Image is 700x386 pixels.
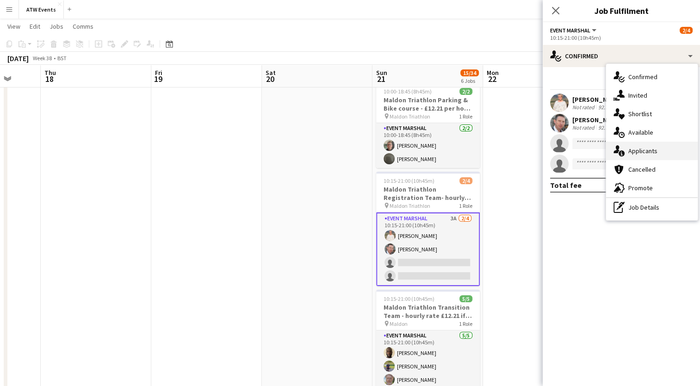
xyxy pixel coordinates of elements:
[264,74,276,84] span: 20
[550,181,582,190] div: Total fee
[7,22,20,31] span: View
[459,202,472,209] span: 1 Role
[628,128,653,137] span: Available
[69,20,97,32] a: Comms
[461,77,478,84] div: 6 Jobs
[572,95,621,104] div: [PERSON_NAME]
[550,27,590,34] span: Event Marshal
[628,110,652,118] span: Shortlist
[375,74,387,84] span: 21
[50,22,63,31] span: Jobs
[390,113,430,120] span: Maldon Triathlon
[31,55,54,62] span: Week 38
[459,177,472,184] span: 2/4
[73,22,93,31] span: Comms
[376,82,480,168] app-job-card: 10:00-18:45 (8h45m)2/2Maldon Triathlon Parking & Bike course - £12.21 per hour if over 21 Maldon ...
[543,45,700,67] div: Confirmed
[459,113,472,120] span: 1 Role
[572,124,596,131] div: Not rated
[155,68,162,77] span: Fri
[46,20,67,32] a: Jobs
[154,74,162,84] span: 19
[459,88,472,95] span: 2/2
[680,27,693,34] span: 2/4
[550,27,598,34] button: Event Marshal
[384,177,434,184] span: 10:15-21:00 (10h45m)
[376,185,480,202] h3: Maldon Triathlon Registration Team- hourly rate - £12.21 if over 21
[44,68,56,77] span: Thu
[596,104,617,111] div: 92.7km
[460,69,479,76] span: 15/34
[628,184,653,192] span: Promote
[4,20,24,32] a: View
[384,88,432,95] span: 10:00-18:45 (8h45m)
[376,96,480,112] h3: Maldon Triathlon Parking & Bike course - £12.21 per hour if over 21
[628,165,656,174] span: Cancelled
[390,202,430,209] span: Maldon Triathlon
[57,55,67,62] div: BST
[266,68,276,77] span: Sat
[376,212,480,286] app-card-role: Event Marshal3A2/410:15-21:00 (10h45m)[PERSON_NAME][PERSON_NAME]
[390,320,408,327] span: Maldon
[606,198,698,217] div: Job Details
[572,104,596,111] div: Not rated
[30,22,40,31] span: Edit
[550,34,693,41] div: 10:15-21:00 (10h45m)
[19,0,64,19] button: ATW Events
[376,303,480,320] h3: Maldon Triathlon Transition Team - hourly rate £12.21 if over 21
[26,20,44,32] a: Edit
[596,124,617,131] div: 92.7km
[628,147,657,155] span: Applicants
[459,320,472,327] span: 1 Role
[43,74,56,84] span: 18
[376,172,480,286] app-job-card: 10:15-21:00 (10h45m)2/4Maldon Triathlon Registration Team- hourly rate - £12.21 if over 21 Maldon...
[7,54,29,63] div: [DATE]
[487,68,499,77] span: Mon
[384,295,434,302] span: 10:15-21:00 (10h45m)
[543,5,700,17] h3: Job Fulfilment
[628,91,647,100] span: Invited
[459,295,472,302] span: 5/5
[376,123,480,168] app-card-role: Event Marshal2/210:00-18:45 (8h45m)[PERSON_NAME][PERSON_NAME]
[572,116,621,124] div: [PERSON_NAME]
[376,68,387,77] span: Sun
[485,74,499,84] span: 22
[628,73,657,81] span: Confirmed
